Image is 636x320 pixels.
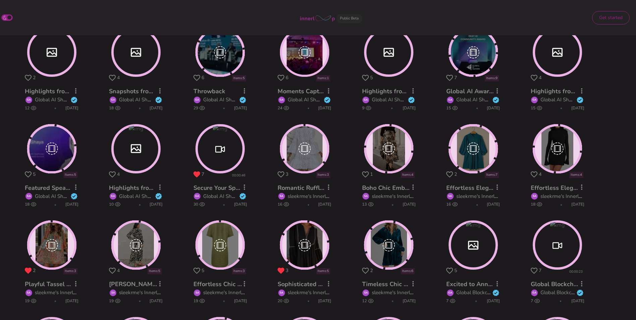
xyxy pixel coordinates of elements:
[33,171,36,177] span: 5
[109,87,199,95] a: Snapshots from Global AI Show
[576,96,584,104] img: verified
[278,201,289,207] span: 16
[70,193,78,200] img: verified
[25,289,32,296] div: SA
[403,105,416,111] span: [DATE]
[25,201,36,207] span: 18
[278,193,285,200] div: SA
[201,267,204,274] span: 5
[119,193,202,200] a: Global AI Show 's Innerloop Account
[318,201,331,207] span: [DATE]
[278,87,385,95] a: Moments Captured at Global AI Show
[492,96,500,104] img: verified
[362,105,371,111] span: 9
[454,267,457,274] span: 5
[372,289,438,296] a: sleekrme's Innerloop Account
[193,201,205,207] span: 30
[446,184,593,192] a: Effortless Elegance Snap-Front Dress with Pockets
[25,105,36,111] span: 12
[456,96,539,103] a: Global AI Show 's Innerloop Account
[446,298,455,304] span: 7
[539,74,541,81] span: 4
[447,289,454,296] div: GA
[203,289,270,296] a: sleekrme's Innerloop Account
[25,184,154,192] a: Featured Speaker Highlights: Global AI Show
[109,201,120,207] span: 10
[487,298,500,304] span: [DATE]
[571,201,584,207] span: [DATE]
[447,193,454,200] div: SA
[25,193,32,200] div: GA
[193,184,327,192] a: Secure Your Spot at Global AI Show 2024 Now!
[110,289,116,296] div: SA
[370,267,373,274] span: 2
[150,298,163,304] span: [DATE]
[278,97,285,103] div: GA
[239,193,246,200] img: verified
[234,105,247,111] span: [DATE]
[487,201,500,207] span: [DATE]
[65,298,78,304] span: [DATE]
[201,74,204,81] span: 6
[193,298,205,304] span: 19
[370,171,373,177] span: 1
[234,201,247,207] span: [DATE]
[362,280,500,288] a: Timeless Chic Collared Button-Down Mini Dress
[362,298,373,304] span: 12
[109,298,120,304] span: 19
[372,96,455,103] a: Global AI Show 's Innerloop Account
[150,201,163,207] span: [DATE]
[446,105,458,111] span: 15
[288,96,370,103] a: Global AI Show 's Innerloop Account
[531,87,631,95] a: Highlights from Global AI Show (2)
[150,105,163,111] span: [DATE]
[372,193,438,200] a: sleekrme's Innerloop Account
[318,105,331,111] span: [DATE]
[362,184,494,192] a: Boho Chic Embroidered High Waist Maxi Skirt
[362,193,369,200] div: SA
[540,96,623,103] a: Global AI Show 's Innerloop Account
[540,193,607,200] a: sleekrme's Innerloop Account
[324,96,331,104] img: verified
[571,105,584,111] span: [DATE]
[109,280,268,288] a: [PERSON_NAME] Smocked Tie-Neck Long Sleeve Dress
[278,298,289,304] span: 20
[201,171,204,177] span: 7
[239,96,246,104] img: verified
[403,298,416,304] span: [DATE]
[25,87,125,95] a: Highlights from Global AI Show (7)
[203,193,286,200] a: Global AI Show 's Innerloop Account
[119,96,202,103] a: Global AI Show 's Innerloop Account
[492,289,500,297] img: verified
[65,105,78,111] span: [DATE]
[109,184,209,192] a: Highlights from Global AI Show (1)
[362,97,369,103] div: GA
[119,289,185,296] a: sleekrme's Innerloop Account
[592,11,630,24] button: Get started
[318,298,331,304] span: [DATE]
[531,97,538,103] div: GA
[286,171,288,177] span: 3
[362,289,369,296] div: SA
[33,74,36,81] span: 2
[370,74,373,81] span: 5
[447,97,454,103] div: GA
[278,184,400,192] a: Romantic Ruffles Eyelet Long Sleeve Dress
[110,97,116,103] div: GA
[117,74,120,81] span: 4
[288,289,354,296] a: sleekrme's Innerloop Account
[531,298,540,304] span: 7
[194,289,200,296] div: SA
[25,298,36,304] span: 19
[576,289,584,297] img: verified
[278,105,289,111] span: 24
[70,96,78,104] img: verified
[487,105,500,111] span: [DATE]
[286,74,288,81] span: 6
[194,97,200,103] div: GA
[278,289,285,296] div: SA
[456,193,523,200] a: sleekrme's Innerloop Account
[234,298,247,304] span: [DATE]
[33,267,36,274] span: 2
[446,201,458,207] span: 16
